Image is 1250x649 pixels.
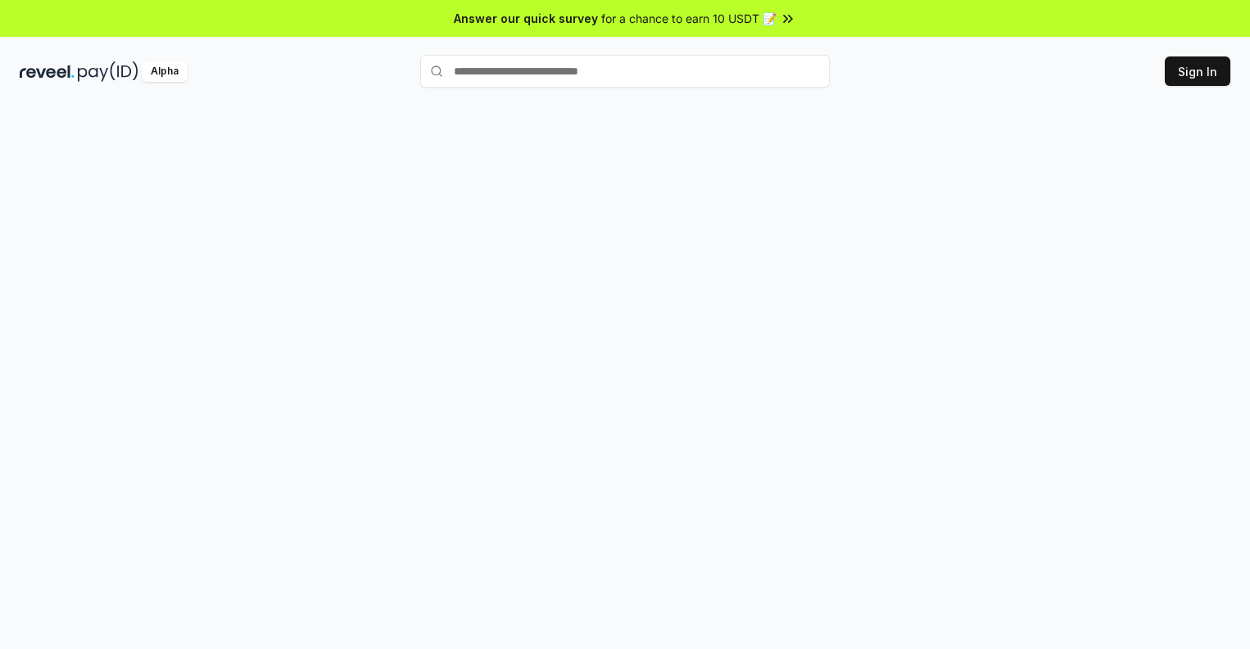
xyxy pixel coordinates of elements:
[78,61,138,82] img: pay_id
[601,10,777,27] span: for a chance to earn 10 USDT 📝
[1165,56,1230,86] button: Sign In
[20,61,75,82] img: reveel_dark
[454,10,598,27] span: Answer our quick survey
[142,61,188,82] div: Alpha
